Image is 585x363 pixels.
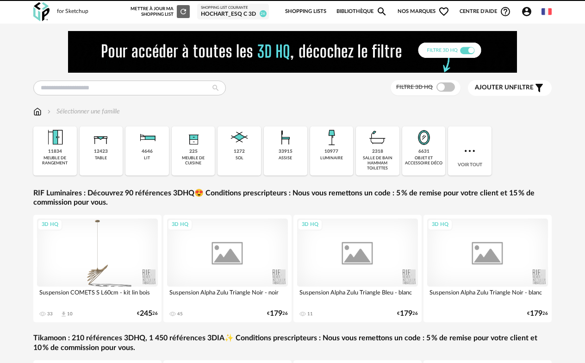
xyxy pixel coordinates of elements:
[462,144,477,158] img: more.7b13dc1.svg
[201,6,265,18] a: Shopping List courante HOCHART_ESQ C 3D 26
[33,2,50,21] img: OXP
[90,126,112,149] img: Table.png
[279,149,292,155] div: 33915
[131,5,190,18] div: Mettre à jour ma Shopping List
[189,149,198,155] div: 225
[336,2,387,21] a: BibliothèqueMagnify icon
[94,149,108,155] div: 12423
[400,311,412,317] span: 179
[297,287,418,305] div: Suspension Alpha Zulu Triangle Bleu - blanc
[67,311,73,317] div: 10
[167,287,288,305] div: Suspension Alpha Zulu Triangle Noir - noir
[372,149,383,155] div: 2318
[438,6,449,17] span: Heart Outline icon
[376,6,387,17] span: Magnify icon
[541,6,552,17] img: fr
[359,156,397,171] div: salle de bain hammam toilettes
[534,82,545,94] span: Filter icon
[33,333,552,353] a: Tikamoon : 210 références 3DHQ, 1 450 références 3DIA✨ Conditions prescripteurs : Nous vous remet...
[298,219,323,231] div: 3D HQ
[37,287,158,305] div: Suspension COMETS S L60cm - kit lin bois
[137,311,158,317] div: € 26
[418,149,429,155] div: 6631
[136,126,158,149] img: Literie.png
[234,149,245,155] div: 1272
[527,311,548,317] div: € 26
[45,107,53,116] img: svg+xml;base64,PHN2ZyB3aWR0aD0iMTYiIGhlaWdodD0iMTYiIHZpZXdCb3g9IjAgMCAxNiAxNiIgZmlsbD0ibm9uZSIgeG...
[521,6,532,17] span: Account Circle icon
[260,10,267,17] span: 26
[48,149,62,155] div: 11834
[174,156,212,166] div: meuble de cuisine
[530,311,542,317] span: 179
[37,219,62,231] div: 3D HQ
[267,311,288,317] div: € 26
[500,6,511,17] span: Help Circle Outline icon
[320,126,342,149] img: Luminaire.png
[142,149,153,155] div: 4646
[144,156,150,161] div: lit
[428,219,453,231] div: 3D HQ
[44,126,66,149] img: Meuble%20de%20rangement.png
[168,219,193,231] div: 3D HQ
[285,2,326,21] a: Shopping Lists
[182,126,205,149] img: Rangement.png
[201,6,265,10] div: Shopping List courante
[57,8,88,15] div: for Sketchup
[279,156,292,161] div: assise
[33,215,162,322] a: 3D HQ Suspension COMETS S L60cm - kit lin bois 33 Download icon 10 €24526
[45,107,120,116] div: Sélectionner une famille
[307,311,313,317] div: 11
[468,80,552,96] button: Ajouter unfiltre Filter icon
[95,156,107,161] div: table
[367,126,389,149] img: Salle%20de%20bain.png
[397,311,418,317] div: € 26
[448,126,492,175] div: Voir tout
[270,311,282,317] span: 179
[228,126,250,149] img: Sol.png
[177,311,183,317] div: 45
[236,156,243,161] div: sol
[475,84,534,92] span: filtre
[274,126,297,149] img: Assise.png
[460,6,511,17] span: Centre d'aideHelp Circle Outline icon
[201,11,265,18] div: HOCHART_ESQ C 3D
[521,6,536,17] span: Account Circle icon
[405,156,443,166] div: objet et accessoire déco
[423,215,552,322] a: 3D HQ Suspension Alpha Zulu Triangle Noir - blanc €17926
[36,156,74,166] div: meuble de rangement
[163,215,292,322] a: 3D HQ Suspension Alpha Zulu Triangle Noir - noir 45 €17926
[475,84,514,91] span: Ajouter un
[427,287,548,305] div: Suspension Alpha Zulu Triangle Noir - blanc
[324,149,338,155] div: 10977
[293,215,422,322] a: 3D HQ Suspension Alpha Zulu Triangle Bleu - blanc 11 €17926
[33,188,552,208] a: RIF Luminaires : Découvrez 90 références 3DHQ😍 Conditions prescripteurs : Nous vous remettons un ...
[398,2,449,21] span: Nos marques
[60,311,67,318] span: Download icon
[396,84,433,90] span: Filtre 3D HQ
[320,156,343,161] div: luminaire
[140,311,152,317] span: 245
[179,9,187,14] span: Refresh icon
[33,107,42,116] img: svg+xml;base64,PHN2ZyB3aWR0aD0iMTYiIGhlaWdodD0iMTciIHZpZXdCb3g9IjAgMCAxNiAxNyIgZmlsbD0ibm9uZSIgeG...
[68,31,517,73] img: FILTRE%20HQ%20NEW_V1%20(4).gif
[413,126,435,149] img: Miroir.png
[47,311,53,317] div: 33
